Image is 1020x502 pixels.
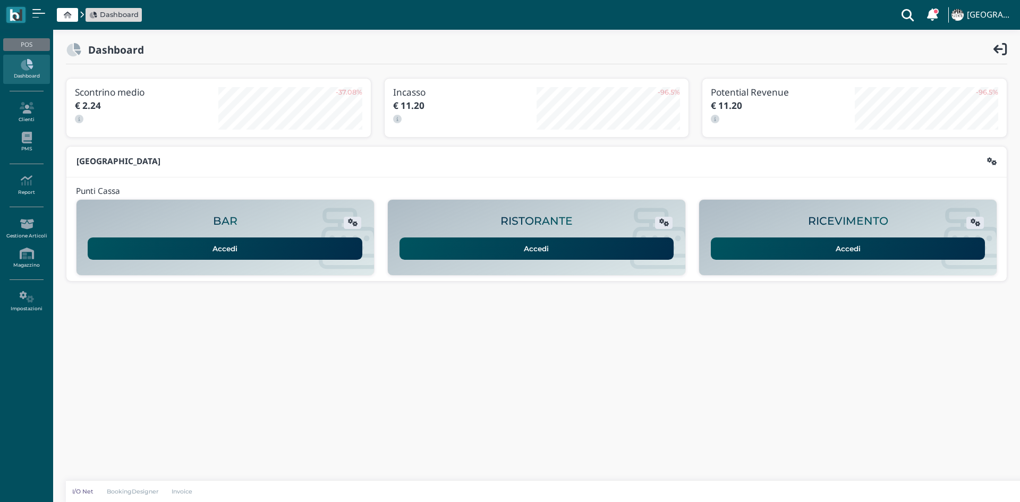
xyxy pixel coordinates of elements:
[3,287,49,316] a: Impostazioni
[950,2,1014,28] a: ... [GEOGRAPHIC_DATA]
[3,127,49,157] a: PMS
[213,215,237,227] h2: BAR
[88,237,362,260] a: Accedi
[89,10,139,20] a: Dashboard
[711,99,742,112] b: € 11.20
[808,215,888,227] h2: RICEVIMENTO
[951,9,963,21] img: ...
[10,9,22,21] img: logo
[967,11,1014,20] h4: [GEOGRAPHIC_DATA]
[945,469,1011,493] iframe: Help widget launcher
[76,187,120,196] h4: Punti Cassa
[3,55,49,84] a: Dashboard
[100,10,139,20] span: Dashboard
[3,243,49,273] a: Magazzino
[3,214,49,243] a: Gestione Articoli
[3,98,49,127] a: Clienti
[75,99,101,112] b: € 2.24
[711,237,985,260] a: Accedi
[75,87,218,97] h3: Scontrino medio
[399,237,674,260] a: Accedi
[76,156,160,167] b: [GEOGRAPHIC_DATA]
[711,87,854,97] h3: Potential Revenue
[500,215,573,227] h2: RISTORANTE
[3,171,49,200] a: Report
[393,99,424,112] b: € 11.20
[393,87,537,97] h3: Incasso
[81,44,144,55] h2: Dashboard
[3,38,49,51] div: POS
